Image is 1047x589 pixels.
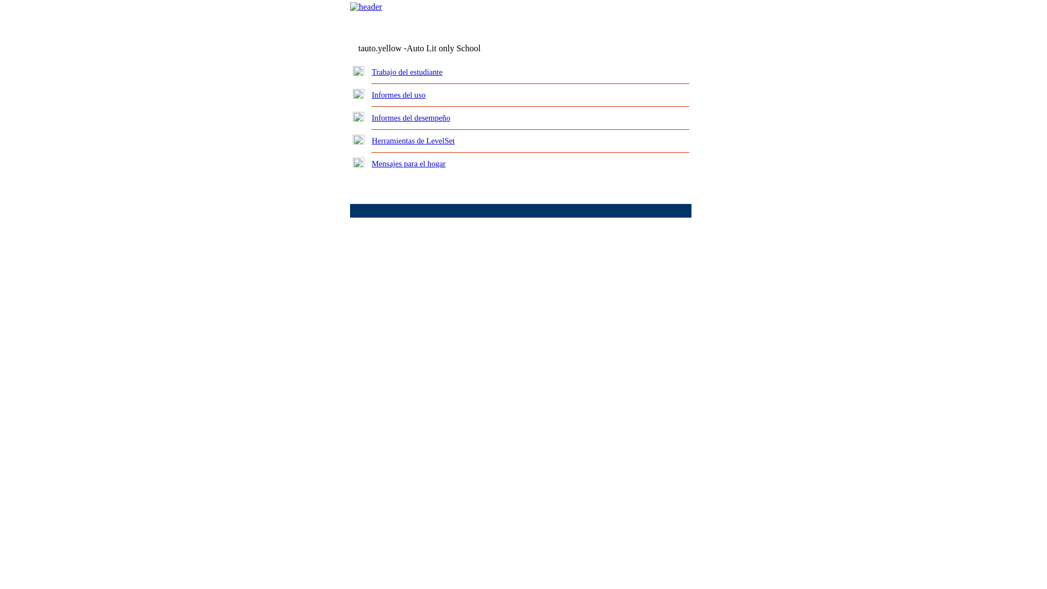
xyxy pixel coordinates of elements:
[372,159,446,168] a: Mensajes para el hogar
[358,44,559,53] td: tauto.yellow -
[353,158,364,167] img: plus.gif
[353,135,364,145] img: plus.gif
[372,68,443,76] a: Trabajo del estudiante
[353,66,364,76] img: plus.gif
[407,44,481,53] nobr: Auto Lit only School
[372,113,450,122] a: Informes del desempeño
[353,112,364,122] img: plus.gif
[353,89,364,99] img: plus.gif
[372,91,426,99] a: Informes del uso
[372,136,455,145] a: Herramientas de LevelSet
[350,2,382,12] img: header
